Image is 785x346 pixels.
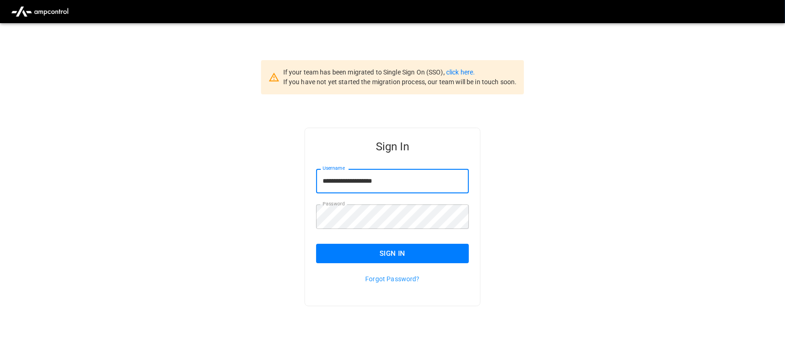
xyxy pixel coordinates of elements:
[316,139,469,154] h5: Sign In
[446,68,475,76] a: click here.
[323,200,345,208] label: Password
[323,165,345,172] label: Username
[316,274,469,284] p: Forgot Password?
[283,78,517,86] span: If you have not yet started the migration process, our team will be in touch soon.
[316,244,469,263] button: Sign In
[283,68,446,76] span: If your team has been migrated to Single Sign On (SSO),
[7,3,72,20] img: ampcontrol.io logo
